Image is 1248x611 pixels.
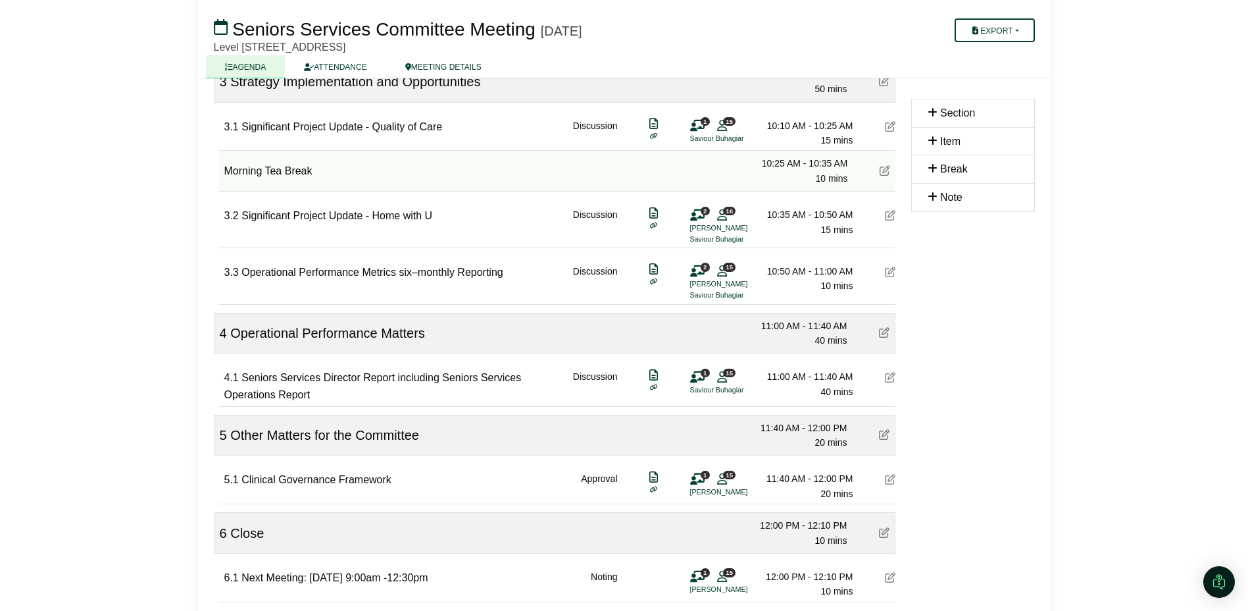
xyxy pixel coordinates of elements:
[224,121,239,132] span: 3.1
[224,267,239,278] span: 3.3
[573,369,618,403] div: Discussion
[230,326,425,340] span: Operational Performance Matters
[1203,566,1235,598] div: Open Intercom Messenger
[756,156,848,171] div: 10:25 AM - 10:35 AM
[723,263,736,271] span: 15
[224,372,522,400] span: Seniors Services Director Report including Seniors Services Operations Report
[755,319,847,333] div: 11:00 AM - 11:40 AM
[955,18,1034,42] button: Export
[940,192,962,203] span: Note
[690,279,789,290] li: [PERSON_NAME]
[815,173,847,184] span: 10 mins
[573,264,618,302] div: Discussion
[814,84,847,94] span: 50 mins
[214,41,346,53] span: Level [STREET_ADDRESS]
[690,133,789,144] li: Saviour Buhagiar
[230,526,264,541] span: Close
[761,369,853,384] div: 11:00 AM - 11:40 AM
[723,471,736,479] span: 15
[820,489,853,499] span: 20 mins
[220,428,227,442] span: 5
[690,487,789,498] li: [PERSON_NAME]
[690,234,789,245] li: Saviour Buhagiar
[230,428,419,442] span: Other Matters for the Committee
[814,535,847,546] span: 10 mins
[940,136,961,147] span: Item
[206,55,286,78] a: AGENDA
[241,210,432,221] span: Significant Project Update - Home with U
[701,263,710,271] span: 2
[820,386,853,397] span: 40 mins
[701,207,710,215] span: 2
[723,207,736,215] span: 16
[723,369,736,377] span: 15
[224,165,312,176] span: Morning Tea Break
[701,471,710,479] span: 1
[573,207,618,245] div: Discussion
[224,572,239,583] span: 6.1
[230,74,480,89] span: Strategy Implementation and Opportunities
[761,207,853,222] div: 10:35 AM - 10:50 AM
[723,117,736,126] span: 15
[723,568,736,577] span: 15
[761,471,853,486] div: 11:40 AM - 12:00 PM
[761,119,853,133] div: 10:10 AM - 10:25 AM
[386,55,501,78] a: MEETING DETAILS
[224,210,239,221] span: 3.2
[820,280,853,291] span: 10 mins
[232,19,536,40] span: Seniors Services Committee Meeting
[220,74,227,89] span: 3
[591,570,617,599] div: Noting
[820,135,853,146] span: 15 mins
[220,526,227,541] span: 6
[573,119,618,148] div: Discussion
[814,335,847,346] span: 40 mins
[940,163,968,174] span: Break
[940,107,975,119] span: Section
[241,121,442,132] span: Significant Project Update - Quality of Care
[241,474,391,485] span: Clinical Governance Framework
[761,264,853,279] div: 10:50 AM - 11:00 AM
[701,369,710,377] span: 1
[690,385,789,396] li: Saviour Buhagiar
[701,568,710,577] span: 1
[690,584,789,595] li: [PERSON_NAME]
[241,572,428,583] span: Next Meeting: [DATE] 9:00am -12:30pm
[241,267,503,278] span: Operational Performance Metrics six–monthly Reporting
[581,471,617,501] div: Approval
[220,326,227,340] span: 4
[814,437,847,448] span: 20 mins
[541,23,582,39] div: [DATE]
[690,223,789,234] li: [PERSON_NAME]
[820,225,853,235] span: 15 mins
[285,55,386,78] a: ATTENDANCE
[224,372,239,383] span: 4.1
[755,518,847,533] div: 12:00 PM - 12:10 PM
[820,586,853,597] span: 10 mins
[761,570,853,584] div: 12:00 PM - 12:10 PM
[755,421,847,435] div: 11:40 AM - 12:00 PM
[224,474,239,485] span: 5.1
[690,290,789,301] li: Saviour Buhagiar
[701,117,710,126] span: 1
